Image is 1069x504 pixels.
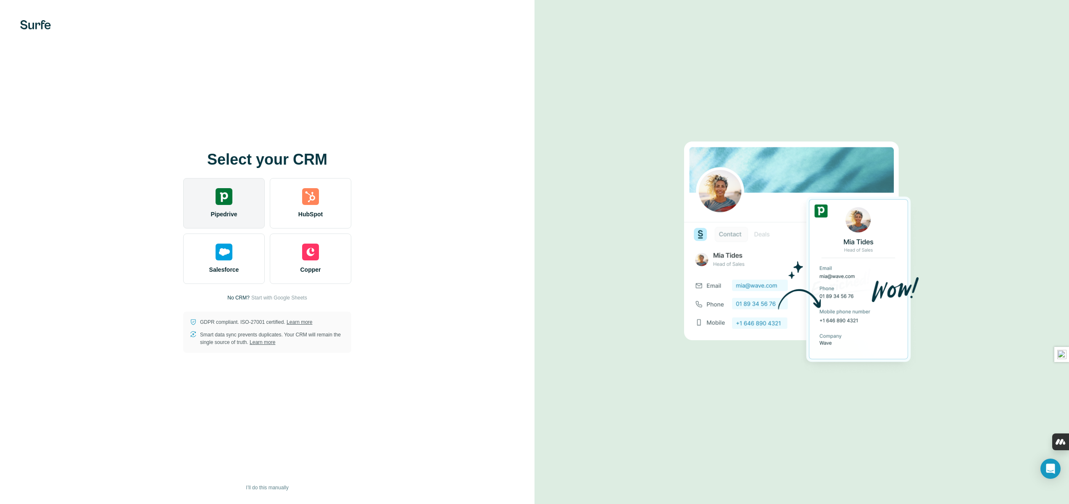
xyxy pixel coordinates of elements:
a: Learn more [287,319,312,325]
h1: Select your CRM [183,151,351,168]
span: Salesforce [209,265,239,274]
span: Copper [300,265,321,274]
a: Learn more [250,339,275,345]
div: Open Intercom Messenger [1040,459,1061,479]
img: salesforce's logo [216,244,232,260]
span: Pipedrive [211,210,237,218]
img: copper's logo [302,244,319,260]
img: hubspot's logo [302,188,319,205]
img: pipedrive's logo [216,188,232,205]
p: Smart data sync prevents duplicates. Your CRM will remain the single source of truth. [200,331,345,346]
span: HubSpot [298,210,323,218]
img: PIPEDRIVE image [684,127,919,377]
span: I’ll do this manually [246,484,288,491]
p: GDPR compliant. ISO-27001 certified. [200,318,312,326]
button: Start with Google Sheets [251,294,307,302]
img: Surfe's logo [20,20,51,29]
p: No CRM? [227,294,250,302]
button: I’ll do this manually [240,481,294,494]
